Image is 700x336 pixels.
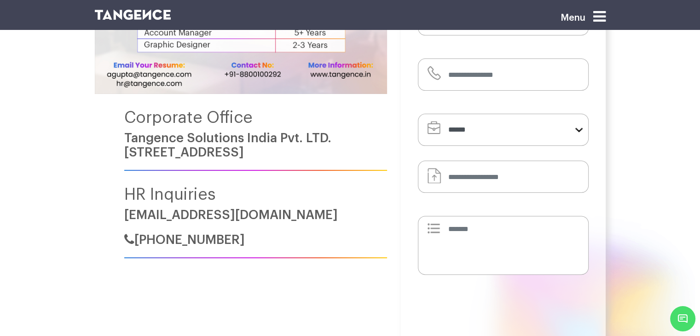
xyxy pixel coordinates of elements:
a: Tangence Solutions India Pvt. LTD.[STREET_ADDRESS] [124,132,331,159]
a: [PHONE_NUMBER] [124,233,245,246]
a: [EMAIL_ADDRESS][DOMAIN_NAME] [124,209,338,221]
span: [PHONE_NUMBER] [134,233,245,246]
span: Chat Widget [670,306,695,331]
img: logo SVG [95,10,171,20]
h4: HR Inquiries [124,185,387,203]
h4: Corporate Office [124,109,387,127]
iframe: reCAPTCHA [433,290,573,325]
select: form-select-lg example [418,114,589,146]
